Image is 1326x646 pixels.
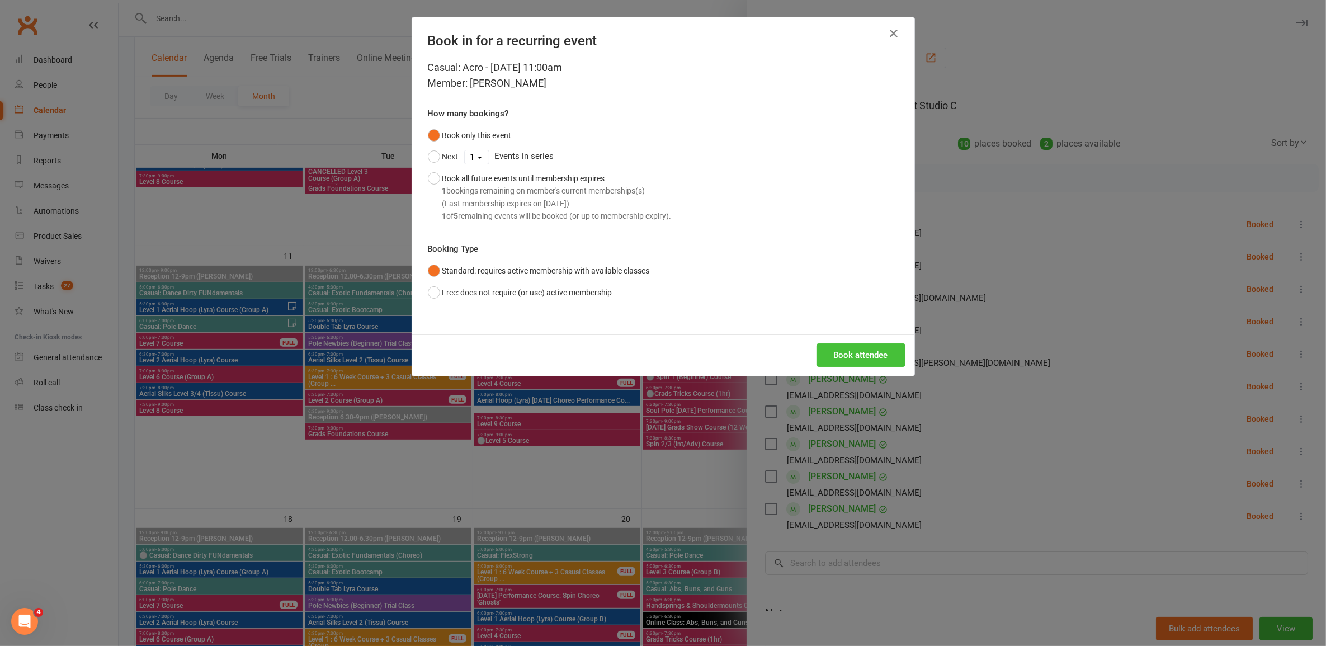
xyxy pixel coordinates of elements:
[442,211,447,220] strong: 1
[11,608,38,635] iframe: Intercom live chat
[428,146,899,167] div: Events in series
[885,25,903,43] button: Close
[454,211,459,220] strong: 5
[442,172,672,223] div: Book all future events until membership expires
[428,282,612,303] button: Free: does not require (or use) active membership
[428,107,509,120] label: How many bookings?
[428,146,459,167] button: Next
[428,125,512,146] button: Book only this event
[34,608,43,617] span: 4
[428,33,899,49] h4: Book in for a recurring event
[428,60,899,91] div: Casual: Acro - [DATE] 11:00am Member: [PERSON_NAME]
[428,242,479,256] label: Booking Type
[442,186,447,195] strong: 1
[442,185,672,222] div: bookings remaining on member's current memberships(s) (Last membership expires on [DATE]) of rema...
[817,343,905,367] button: Book attendee
[428,260,650,281] button: Standard: requires active membership with available classes
[428,168,672,227] button: Book all future events until membership expires1bookings remaining on member's current membership...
